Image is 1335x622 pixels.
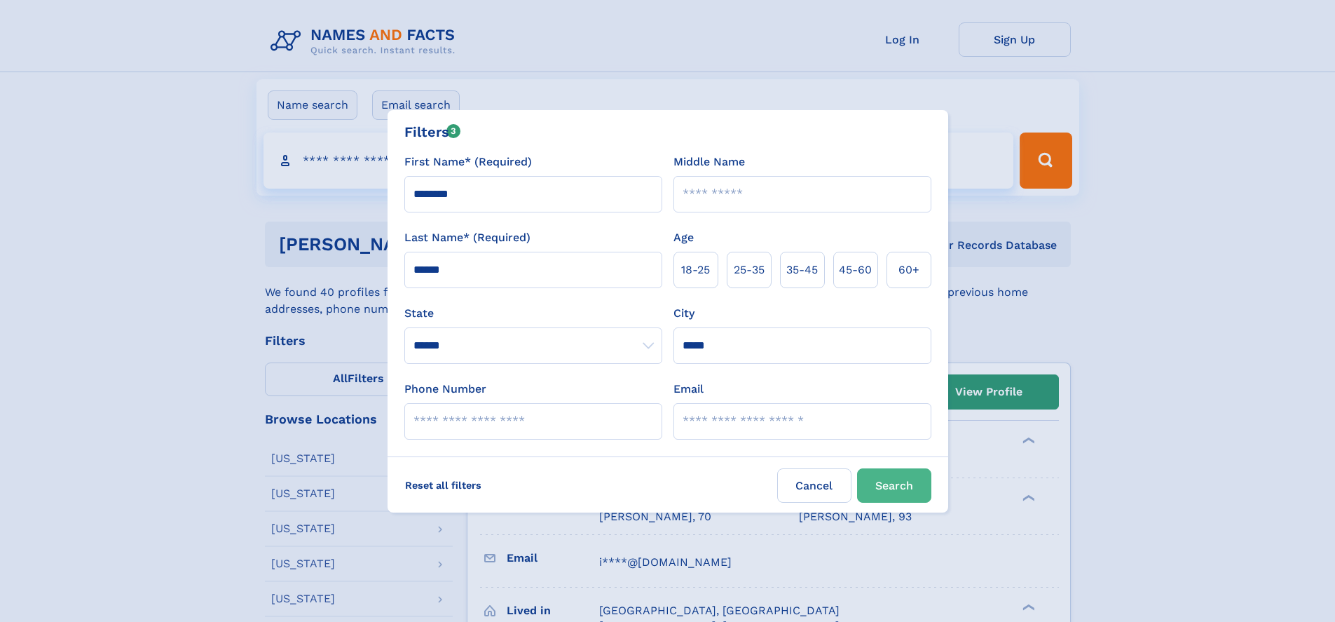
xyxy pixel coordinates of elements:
span: 18‑25 [681,262,710,278]
label: State [404,305,662,322]
label: Cancel [777,468,851,503]
label: First Name* (Required) [404,154,532,170]
button: Search [857,468,931,503]
label: City [673,305,694,322]
label: Phone Number [404,381,486,398]
label: Middle Name [673,154,745,170]
span: 45‑60 [839,262,872,278]
label: Reset all filters [396,468,491,502]
label: Age [673,229,694,246]
div: Filters [404,121,461,142]
label: Email [673,381,704,398]
span: 60+ [898,262,919,278]
span: 25‑35 [734,262,765,278]
label: Last Name* (Required) [404,229,530,246]
span: 35‑45 [786,262,818,278]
